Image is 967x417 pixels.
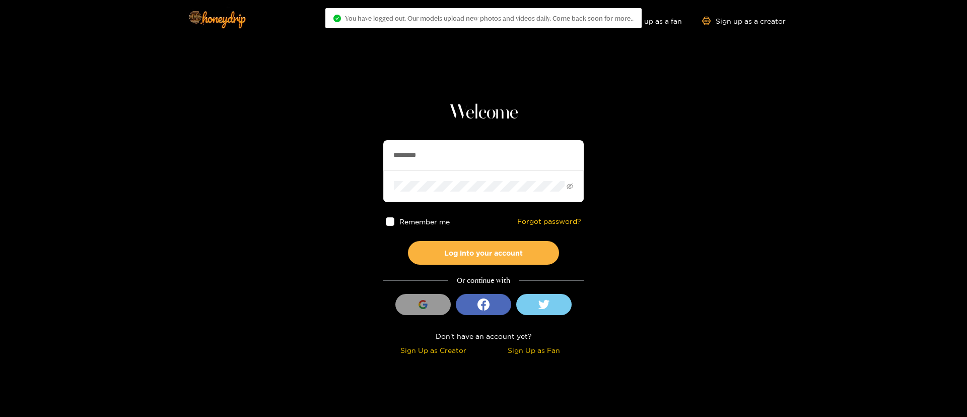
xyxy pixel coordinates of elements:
button: Log into your account [408,241,559,265]
a: Sign up as a creator [702,17,786,25]
div: Sign Up as Creator [386,344,481,356]
span: You have logged out. Our models upload new photos and videos daily. Come back soon for more.. [345,14,634,22]
div: Don't have an account yet? [383,330,584,342]
span: eye-invisible [567,183,573,190]
span: Remember me [399,218,450,225]
a: Sign up as a fan [613,17,682,25]
h1: Welcome [383,101,584,125]
a: Forgot password? [517,217,581,226]
div: Or continue with [383,275,584,286]
div: Sign Up as Fan [486,344,581,356]
span: check-circle [333,15,341,22]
